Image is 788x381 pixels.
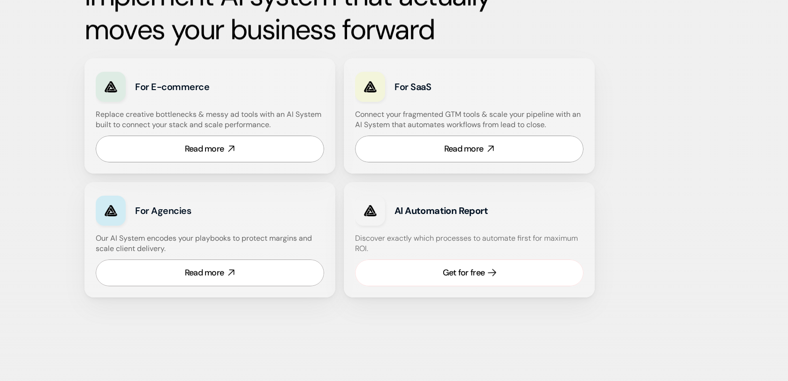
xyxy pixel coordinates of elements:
a: Read more [96,259,324,286]
a: Get for free [355,259,583,286]
h4: Connect your fragmented GTM tools & scale your pipeline with an AI System that automates workflow... [355,109,588,130]
a: Read more [355,136,583,162]
a: Read more [96,136,324,162]
strong: AI Automation Report [394,205,488,217]
h3: For Agencies [135,204,263,217]
div: Read more [185,143,224,155]
div: Get for free [443,267,485,279]
h3: For SaaS [394,80,523,93]
h3: For E-commerce [135,80,263,93]
h4: Replace creative bottlenecks & messy ad tools with an AI System built to connect your stack and s... [96,109,322,130]
h4: Discover exactly which processes to automate first for maximum ROI. [355,233,583,254]
h4: Our AI System encodes your playbooks to protect margins and scale client delivery. [96,233,324,254]
div: Read more [185,267,224,279]
div: Read more [444,143,484,155]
